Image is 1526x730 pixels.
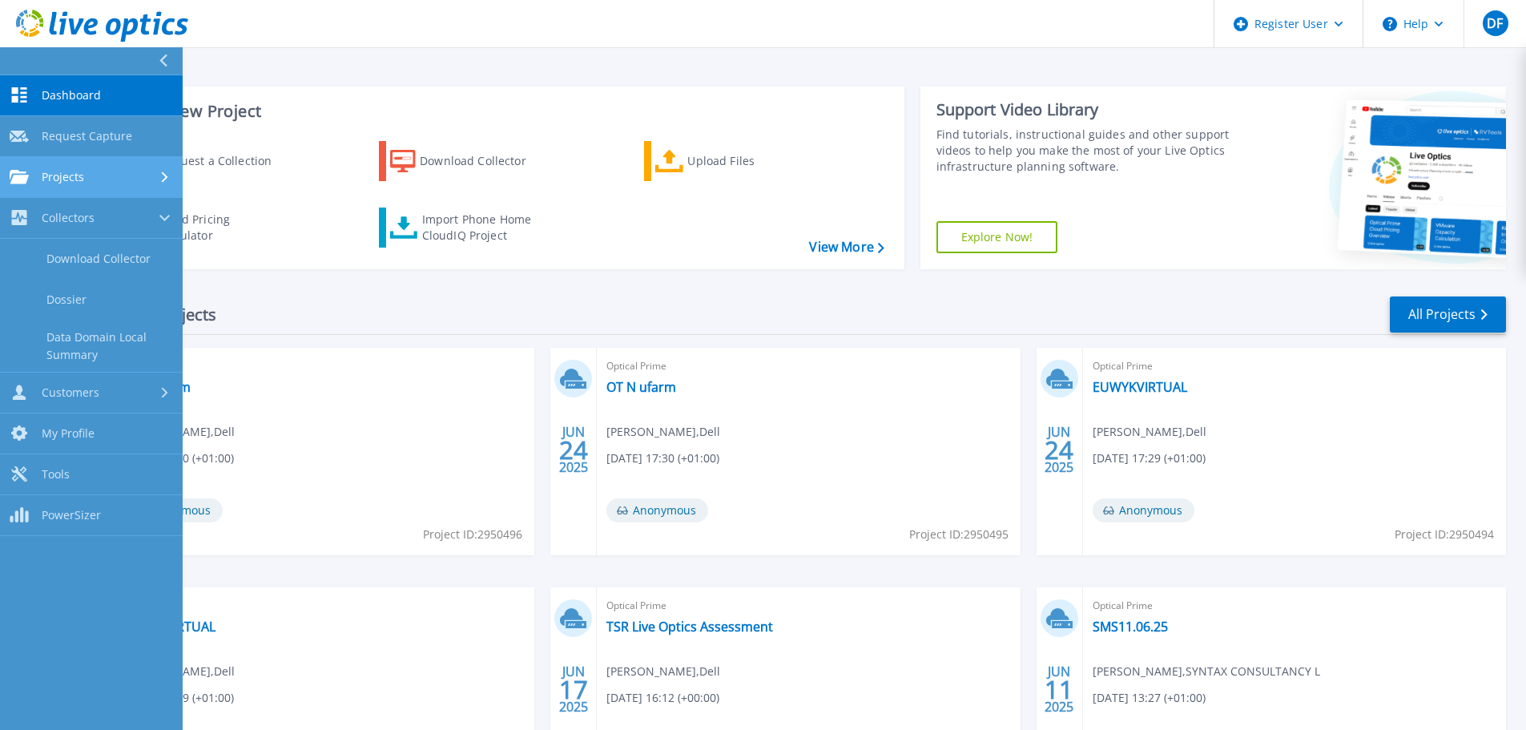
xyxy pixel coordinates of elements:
[157,212,285,244] div: Cloud Pricing Calculator
[606,663,720,680] span: [PERSON_NAME] , Dell
[909,526,1009,543] span: Project ID: 2950495
[114,208,292,248] a: Cloud Pricing Calculator
[1093,689,1206,707] span: [DATE] 13:27 (+01:00)
[42,426,95,441] span: My Profile
[422,212,547,244] div: Import Phone Home CloudIQ Project
[687,145,815,177] div: Upload Files
[42,211,95,225] span: Collectors
[42,88,101,103] span: Dashboard
[1044,660,1074,719] div: JUN 2025
[606,379,676,395] a: OT N ufarm
[559,683,588,696] span: 17
[1093,663,1320,680] span: [PERSON_NAME] , SYNTAX CONSULTANCY L
[606,619,773,635] a: TSR Live Optics Assessment
[606,689,719,707] span: [DATE] 16:12 (+00:00)
[1093,450,1206,467] span: [DATE] 17:29 (+01:00)
[606,597,1010,615] span: Optical Prime
[114,141,292,181] a: Request a Collection
[1093,597,1496,615] span: Optical Prime
[121,619,215,635] a: EUWYKVIRTUAL
[644,141,823,181] a: Upload Files
[559,443,588,457] span: 24
[42,170,84,184] span: Projects
[606,450,719,467] span: [DATE] 17:30 (+01:00)
[121,597,525,615] span: Optical Prime
[121,357,525,375] span: Optical Prime
[558,660,589,719] div: JUN 2025
[1045,683,1073,696] span: 11
[1093,357,1496,375] span: Optical Prime
[42,508,101,522] span: PowerSizer
[420,145,548,177] div: Download Collector
[1093,619,1168,635] a: SMS11.06.25
[1093,423,1206,441] span: [PERSON_NAME] , Dell
[936,127,1235,175] div: Find tutorials, instructional guides and other support videos to help you make the most of your L...
[423,526,522,543] span: Project ID: 2950496
[1487,17,1503,30] span: DF
[1390,296,1506,333] a: All Projects
[606,423,720,441] span: [PERSON_NAME] , Dell
[936,99,1235,120] div: Support Video Library
[936,221,1058,253] a: Explore Now!
[159,145,288,177] div: Request a Collection
[606,357,1010,375] span: Optical Prime
[1045,443,1073,457] span: 24
[114,103,884,120] h3: Start a New Project
[809,240,884,255] a: View More
[42,129,132,143] span: Request Capture
[42,467,70,482] span: Tools
[379,141,558,181] a: Download Collector
[1395,526,1494,543] span: Project ID: 2950494
[606,498,708,522] span: Anonymous
[42,385,99,400] span: Customers
[1093,379,1187,395] a: EUWYKVIRTUAL
[1044,421,1074,479] div: JUN 2025
[1093,498,1194,522] span: Anonymous
[558,421,589,479] div: JUN 2025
